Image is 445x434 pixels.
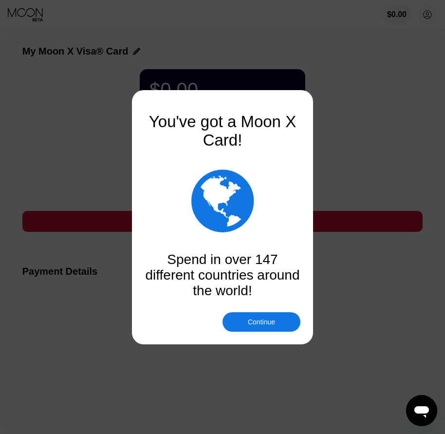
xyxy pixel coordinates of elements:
[191,164,254,237] div: 
[145,252,300,299] div: Spend in over 147 different countries around the world!
[222,312,300,332] div: Continue
[406,395,437,426] iframe: Button to launch messaging window
[145,113,300,150] div: You've got a Moon X Card!
[248,318,275,326] div: Continue
[145,164,300,237] div: 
